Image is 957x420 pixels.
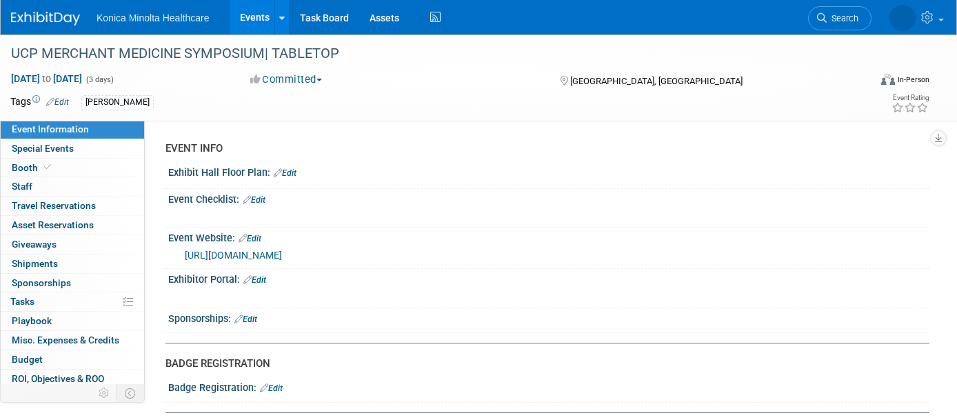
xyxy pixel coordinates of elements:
[245,72,328,87] button: Committed
[6,41,851,66] div: UCP MERCHANT MEDICINE SYMPOSIUM| TABLETOP
[168,308,929,326] div: Sponsorships:
[12,200,96,211] span: Travel Reservations
[12,373,104,384] span: ROI, Objectives & ROO
[808,6,872,30] a: Search
[1,254,144,273] a: Shipments
[827,13,858,23] span: Search
[168,269,929,287] div: Exhibitor Portal:
[12,143,74,154] span: Special Events
[1,274,144,292] a: Sponsorships
[891,94,929,101] div: Event Rating
[97,12,209,23] span: Konica Minolta Healthcare
[1,216,144,234] a: Asset Reservations
[185,250,282,261] a: [URL][DOMAIN_NAME]
[92,384,117,402] td: Personalize Event Tab Strip
[12,334,119,346] span: Misc. Expenses & Credits
[165,357,919,371] div: BADGE REGISTRATION
[12,162,54,173] span: Booth
[570,76,743,86] span: [GEOGRAPHIC_DATA], [GEOGRAPHIC_DATA]
[794,72,929,92] div: Event Format
[1,312,144,330] a: Playbook
[85,75,114,84] span: (3 days)
[1,197,144,215] a: Travel Reservations
[889,5,916,31] img: Annette O'Mahoney
[12,123,89,134] span: Event Information
[117,384,145,402] td: Toggle Event Tabs
[168,189,929,207] div: Event Checklist:
[12,239,57,250] span: Giveaways
[1,159,144,177] a: Booth
[11,12,80,26] img: ExhibitDay
[897,74,929,85] div: In-Person
[168,377,929,395] div: Badge Registration:
[12,354,43,365] span: Budget
[168,228,929,246] div: Event Website:
[1,350,144,369] a: Budget
[46,97,69,107] a: Edit
[44,163,51,171] i: Booth reservation complete
[274,168,296,178] a: Edit
[168,162,929,180] div: Exhibit Hall Floor Plan:
[260,383,283,393] a: Edit
[165,141,919,156] div: EVENT INFO
[1,120,144,139] a: Event Information
[12,181,32,192] span: Staff
[1,331,144,350] a: Misc. Expenses & Credits
[1,370,144,388] a: ROI, Objectives & ROO
[40,73,53,84] span: to
[81,95,154,110] div: [PERSON_NAME]
[12,315,52,326] span: Playbook
[10,296,34,307] span: Tasks
[239,234,261,243] a: Edit
[234,314,257,324] a: Edit
[1,235,144,254] a: Giveaways
[12,277,71,288] span: Sponsorships
[1,139,144,158] a: Special Events
[243,275,266,285] a: Edit
[243,195,265,205] a: Edit
[12,219,94,230] span: Asset Reservations
[12,258,58,269] span: Shipments
[1,292,144,311] a: Tasks
[10,94,69,110] td: Tags
[10,72,83,85] span: [DATE] [DATE]
[881,74,895,85] img: Format-Inperson.png
[1,177,144,196] a: Staff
